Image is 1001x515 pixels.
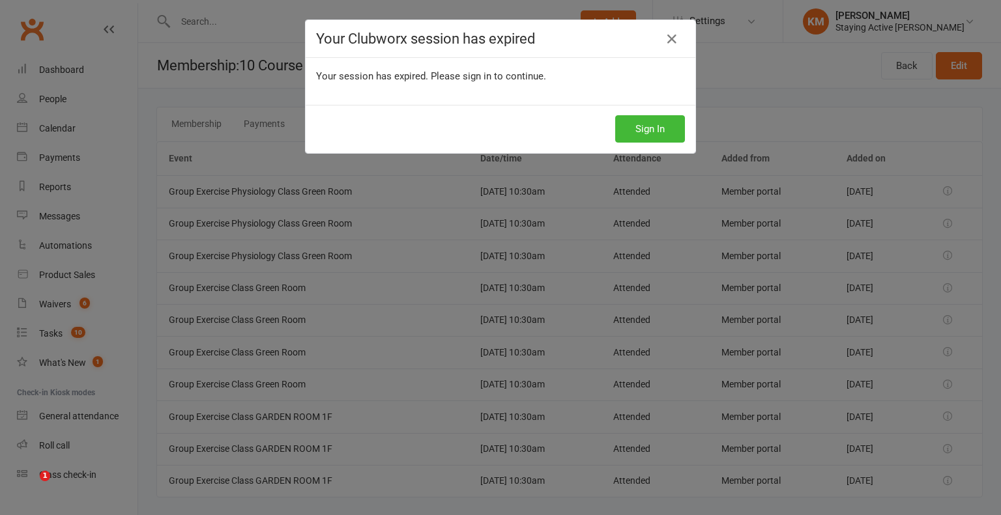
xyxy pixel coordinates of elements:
h4: Your Clubworx session has expired [316,31,685,47]
span: 1 [40,471,50,481]
button: Sign In [615,115,685,143]
iframe: Intercom live chat [13,471,44,502]
span: Your session has expired. Please sign in to continue. [316,70,546,82]
a: Close [661,29,682,49]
